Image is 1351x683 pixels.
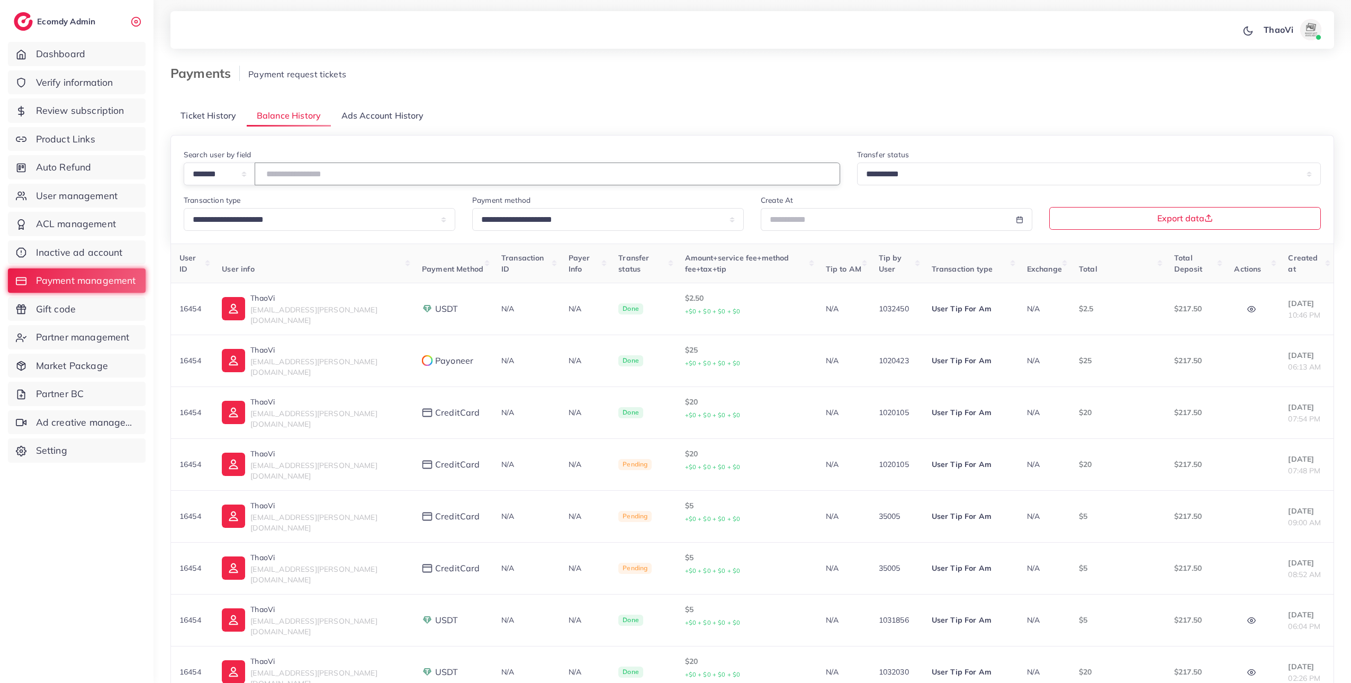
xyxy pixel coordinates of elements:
[501,304,514,313] span: N/A
[1288,401,1325,414] p: [DATE]
[1079,264,1097,274] span: Total
[8,127,146,151] a: Product Links
[8,184,146,208] a: User management
[761,195,793,205] label: Create At
[1027,511,1040,521] span: N/A
[618,459,652,471] span: Pending
[1027,264,1062,274] span: Exchange
[250,447,405,460] p: ThaoVi
[37,16,98,26] h2: Ecomdy Admin
[879,354,915,367] p: 1020423
[1288,310,1320,320] span: 10:46 PM
[422,615,433,625] img: payment
[932,302,1010,315] p: User Tip For Am
[36,302,76,316] span: Gift code
[179,253,196,273] span: User ID
[685,396,809,421] p: $20
[435,666,458,678] span: USDT
[36,359,108,373] span: Market Package
[932,614,1010,626] p: User Tip For Am
[8,268,146,293] a: Payment management
[1027,460,1040,469] span: N/A
[879,406,915,419] p: 1020105
[569,253,590,273] span: Payer Info
[826,264,861,274] span: Tip to AM
[1288,297,1325,310] p: [DATE]
[1300,19,1321,40] img: avatar
[685,671,741,678] small: +$0 + $0 + $0 + $0
[222,608,245,632] img: ic-user-info.36bf1079.svg
[618,253,649,273] span: Transfer status
[932,458,1010,471] p: User Tip For Am
[36,217,116,231] span: ACL management
[1174,253,1202,273] span: Total Deposit
[36,387,84,401] span: Partner BC
[422,264,483,274] span: Payment Method
[1174,666,1218,678] p: $217.50
[1174,510,1218,523] p: $217.50
[685,253,789,273] span: Amount+service fee+method fee+tax+tip
[685,360,741,367] small: +$0 + $0 + $0 + $0
[179,510,205,523] p: 16454
[36,76,113,89] span: Verify information
[1234,264,1261,274] span: Actions
[685,551,809,577] p: $5
[250,409,377,429] span: [EMAIL_ADDRESS][PERSON_NAME][DOMAIN_NAME]
[1027,563,1040,573] span: N/A
[222,556,245,580] img: ic-user-info.36bf1079.svg
[257,110,321,122] span: Balance History
[501,615,514,625] span: N/A
[1288,349,1325,362] p: [DATE]
[879,253,902,273] span: Tip by User
[1079,562,1157,574] p: $5
[618,615,643,626] span: Done
[932,406,1010,419] p: User Tip For Am
[569,614,602,626] p: N/A
[932,562,1010,574] p: User Tip For Am
[857,149,909,160] label: Transfer status
[8,42,146,66] a: Dashboard
[250,499,405,512] p: ThaoVi
[685,499,809,525] p: $5
[879,666,915,678] p: 1032030
[685,344,809,370] p: $25
[618,407,643,419] span: Done
[1288,518,1321,527] span: 09:00 AM
[1079,666,1157,678] p: $20
[826,458,862,471] p: N/A
[826,510,862,523] p: N/A
[1027,408,1040,417] span: N/A
[8,325,146,349] a: Partner management
[250,513,377,533] span: [EMAIL_ADDRESS][PERSON_NAME][DOMAIN_NAME]
[685,292,809,318] p: $2.50
[250,305,377,325] span: [EMAIL_ADDRESS][PERSON_NAME][DOMAIN_NAME]
[501,356,514,365] span: N/A
[1174,354,1218,367] p: $217.50
[222,297,245,320] img: ic-user-info.36bf1079.svg
[1027,356,1040,365] span: N/A
[569,562,602,574] p: N/A
[422,667,433,677] img: payment
[179,302,205,315] p: 16454
[826,406,862,419] p: N/A
[422,355,433,366] img: payment
[932,510,1010,523] p: User Tip For Am
[250,292,405,304] p: ThaoVi
[1079,406,1157,419] p: $20
[1288,453,1325,465] p: [DATE]
[618,511,652,523] span: Pending
[685,655,809,681] p: $20
[1288,622,1320,631] span: 06:04 PM
[618,667,643,678] span: Done
[1079,354,1157,367] p: $25
[222,453,245,476] img: ic-user-info.36bf1079.svg
[501,253,544,273] span: Transaction ID
[36,274,136,287] span: Payment management
[250,357,377,377] span: [EMAIL_ADDRESS][PERSON_NAME][DOMAIN_NAME]
[170,66,240,81] h3: Payments
[932,264,993,274] span: Transaction type
[250,616,377,636] span: [EMAIL_ADDRESS][PERSON_NAME][DOMAIN_NAME]
[36,132,95,146] span: Product Links
[685,463,741,471] small: +$0 + $0 + $0 + $0
[248,69,346,79] span: Payment request tickets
